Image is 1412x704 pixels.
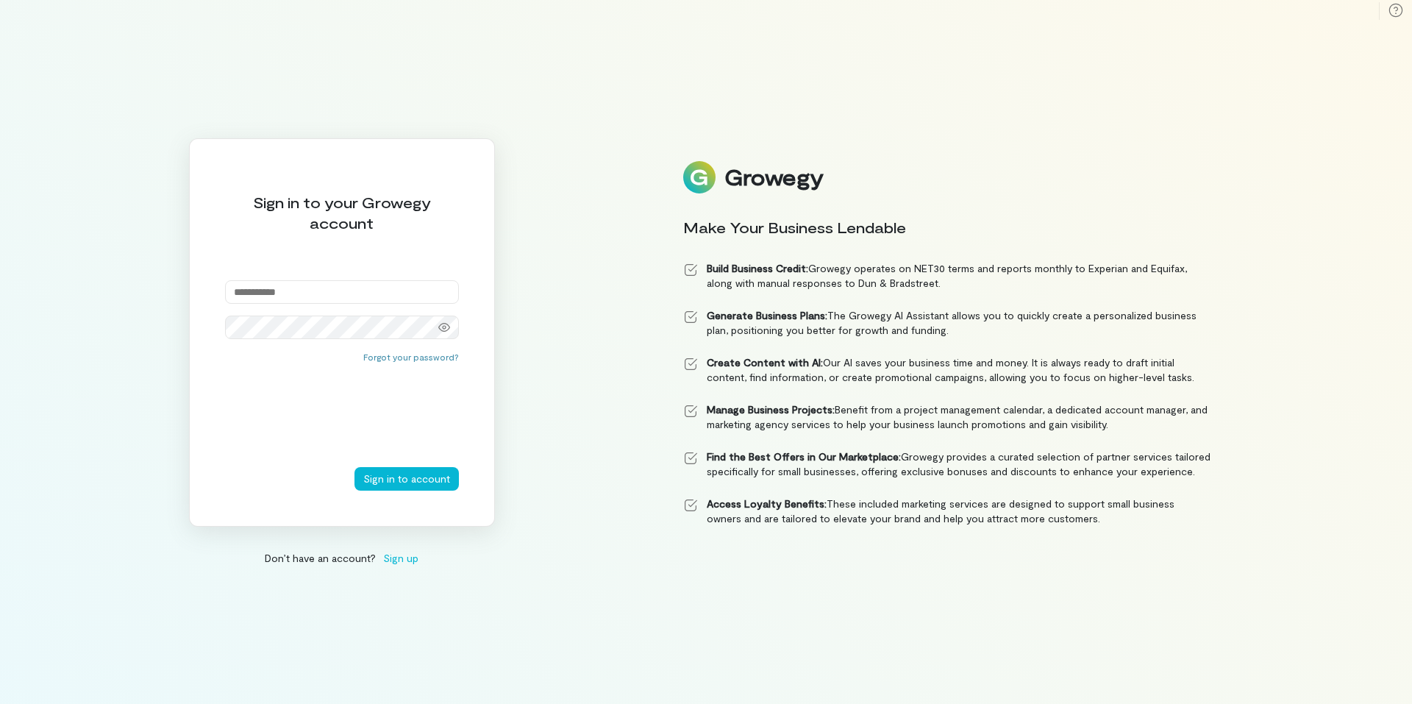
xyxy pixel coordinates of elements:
strong: Build Business Credit: [707,262,808,274]
div: Sign in to your Growegy account [225,192,459,233]
strong: Manage Business Projects: [707,403,835,416]
button: Forgot your password? [363,351,459,363]
span: Sign up [383,550,418,566]
li: Our AI saves your business time and money. It is always ready to draft initial content, find info... [683,355,1211,385]
div: Don’t have an account? [189,550,495,566]
img: Logo [683,161,716,193]
strong: Create Content with AI: [707,356,823,369]
div: Make Your Business Lendable [683,217,1211,238]
strong: Generate Business Plans: [707,309,827,321]
li: Growegy operates on NET30 terms and reports monthly to Experian and Equifax, along with manual re... [683,261,1211,291]
li: Growegy provides a curated selection of partner services tailored specifically for small business... [683,449,1211,479]
li: The Growegy AI Assistant allows you to quickly create a personalized business plan, positioning y... [683,308,1211,338]
div: Growegy [724,165,823,190]
li: Benefit from a project management calendar, a dedicated account manager, and marketing agency ser... [683,402,1211,432]
button: Sign in to account [354,467,459,491]
strong: Find the Best Offers in Our Marketplace: [707,450,901,463]
li: These included marketing services are designed to support small business owners and are tailored ... [683,497,1211,526]
strong: Access Loyalty Benefits: [707,497,827,510]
